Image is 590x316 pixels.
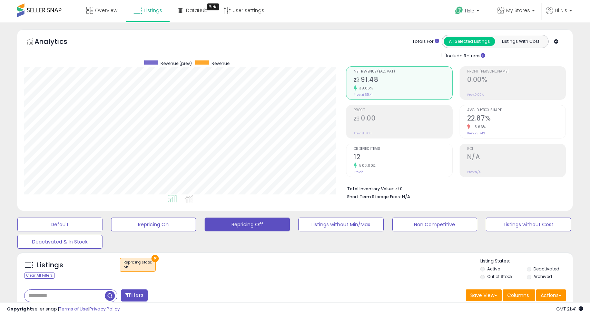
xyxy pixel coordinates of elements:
div: Totals For [412,38,439,45]
h2: 22.87% [467,114,566,124]
small: -3.66% [470,124,486,130]
button: Repricing Off [205,218,290,231]
span: N/A [402,193,410,200]
span: Repricing state : [124,260,152,270]
button: × [151,255,159,262]
button: Deactivated & In Stock [17,235,102,249]
button: Default [17,218,102,231]
button: Filters [121,289,148,301]
button: Columns [503,289,535,301]
span: My Stores [506,7,530,14]
label: Active [487,266,500,272]
strong: Copyright [7,306,32,312]
h2: zł 91.48 [354,76,452,85]
label: Archived [533,274,552,279]
span: DataHub [186,7,208,14]
span: Ordered Items [354,147,452,151]
small: Prev: 0.00% [467,93,484,97]
span: Hi Nis [555,7,567,14]
small: Prev: zł 0.00 [354,131,372,135]
b: Total Inventory Value: [347,186,394,192]
a: Hi Nis [546,7,572,22]
i: Get Help [455,6,463,15]
span: Columns [507,292,529,299]
span: ROI [467,147,566,151]
li: zł 0 [347,184,561,192]
button: All Selected Listings [444,37,495,46]
button: Non Competitive [392,218,478,231]
div: Include Returns [436,51,493,59]
h2: 0.00% [467,76,566,85]
span: Overview [95,7,117,14]
h5: Analytics [35,37,81,48]
span: Net Revenue (Exc. VAT) [354,70,452,74]
h2: zł 0.00 [354,114,452,124]
button: Repricing On [111,218,196,231]
span: Profit [354,108,452,112]
label: Out of Stock [487,274,512,279]
button: Listings without Cost [486,218,571,231]
h5: Listings [37,260,63,270]
small: Prev: 23.74% [467,131,485,135]
span: 2025-10-11 21:41 GMT [556,306,583,312]
button: Save View [466,289,502,301]
div: Tooltip anchor [207,3,219,10]
span: Profit [PERSON_NAME] [467,70,566,74]
span: Help [465,8,474,14]
span: Avg. Buybox Share [467,108,566,112]
small: 500.00% [357,163,376,168]
span: Revenue (prev) [160,60,192,66]
p: Listing States: [480,258,572,265]
h2: 12 [354,153,452,162]
button: Listings without Min/Max [298,218,384,231]
div: off [124,265,152,270]
a: Terms of Use [59,306,88,312]
small: 39.86% [357,86,373,91]
button: Listings With Cost [495,37,546,46]
small: Prev: 2 [354,170,363,174]
div: Clear All Filters [24,272,55,279]
h2: N/A [467,153,566,162]
span: Revenue [212,60,229,66]
div: seller snap | | [7,306,120,313]
small: Prev: zł 65.41 [354,93,373,97]
a: Help [450,1,486,22]
button: Actions [536,289,566,301]
span: Listings [144,7,162,14]
a: Privacy Policy [89,306,120,312]
b: Short Term Storage Fees: [347,194,401,200]
small: Prev: N/A [467,170,481,174]
label: Deactivated [533,266,559,272]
